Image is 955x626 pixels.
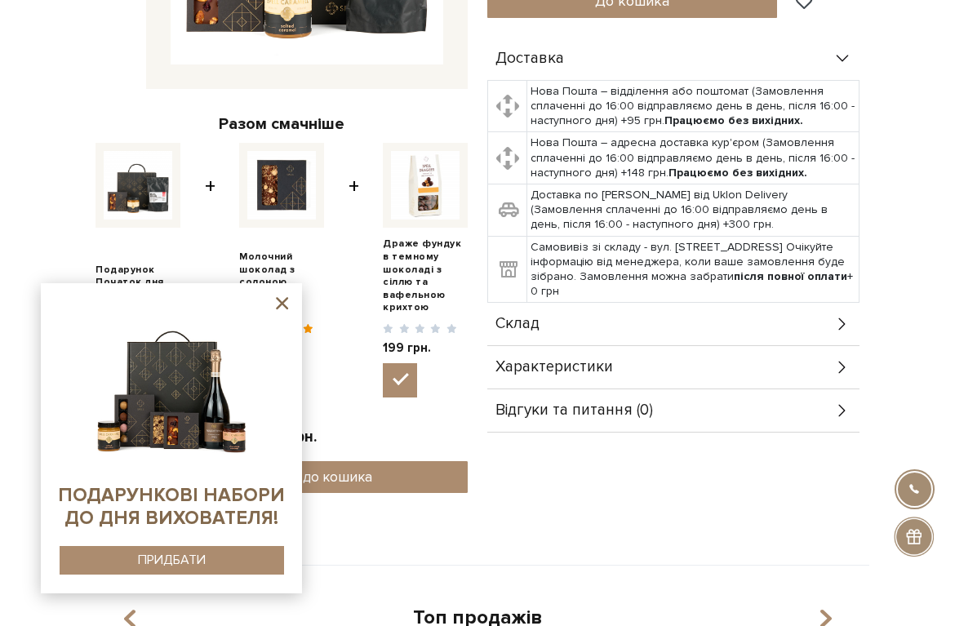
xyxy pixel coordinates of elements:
b: після повної оплати [734,269,847,283]
span: Відгуки та питання (0) [495,403,653,418]
img: Молочний шоколад з солоною карамеллю [247,151,316,220]
span: 199 грн. [383,340,457,357]
img: Драже фундук в темному шоколаді з сіллю та вафельною крихтою [391,151,460,220]
span: + [205,143,215,397]
img: Подарунок Початок дня [104,151,172,220]
b: Працюємо без вихідних. [668,166,807,180]
span: Склад [495,317,540,331]
a: Подарунок Початок дня [95,264,180,289]
a: Молочний шоколад з солоною карамеллю [239,251,324,301]
td: Нова Пошта – відділення або поштомат (Замовлення сплаченні до 16:00 відправляємо день в день, піс... [527,80,859,132]
a: Драже фундук в темному шоколаді з сіллю та вафельною крихтою [383,238,468,314]
span: Характеристики [495,360,613,375]
div: Разом смачніше [95,113,468,135]
td: Нова Пошта – адресна доставка кур'єром (Замовлення сплаченні до 16:00 відправляємо день в день, п... [527,132,859,184]
span: + [349,143,359,397]
td: Доставка по [PERSON_NAME] від Uklon Delivery (Замовлення сплаченні до 16:00 відправляємо день в д... [527,184,859,237]
td: Самовивіз зі складу - вул. [STREET_ADDRESS] Очікуйте інформацію від менеджера, коли ваше замовлен... [527,236,859,303]
b: Працюємо без вихідних. [664,113,803,127]
span: Доставка [495,51,564,66]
